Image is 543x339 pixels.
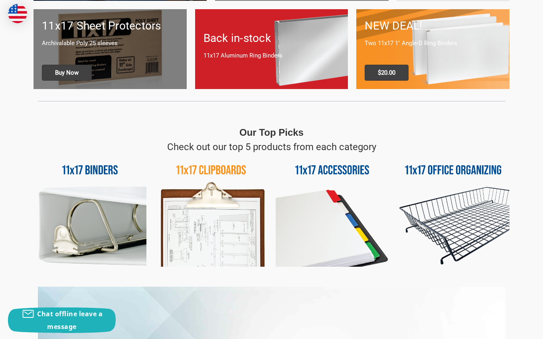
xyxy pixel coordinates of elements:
[34,9,187,89] a: 11x17 sheet protectors 11x17 Sheet Protectors Archivalable Poly 25 sleeves Buy Now
[239,125,304,140] p: Our Top Picks
[8,4,27,23] img: duty and tax information for United States
[365,65,409,81] span: $20.00
[155,154,268,267] img: 11x17 Clipboards
[167,140,376,154] p: Check out our top 5 products from each category
[203,30,340,47] h1: Back in-stock
[34,154,146,267] img: 11x17 Binders
[195,9,348,89] a: Back in-stock 11x17 Aluminum Ring Binders
[397,154,510,267] img: 11x17 Office Organizing
[42,18,178,34] h1: 11x17 Sheet Protectors
[203,51,340,60] p: 11x17 Aluminum Ring Binders
[42,65,92,81] span: Buy Now
[365,39,501,48] p: Two 11x17 1" Angle-D Ring Binders
[42,39,178,48] p: Archivalable Poly 25 sleeves
[8,307,116,333] button: Chat offline leave a message
[365,18,501,34] h1: NEW DEAL!
[276,154,389,267] img: 11x17 Accessories
[356,9,509,89] a: 11x17 Binder 2-pack only $20.00 NEW DEAL! Two 11x17 1" Angle-D Ring Binders $20.00
[37,309,103,331] span: Chat offline leave a message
